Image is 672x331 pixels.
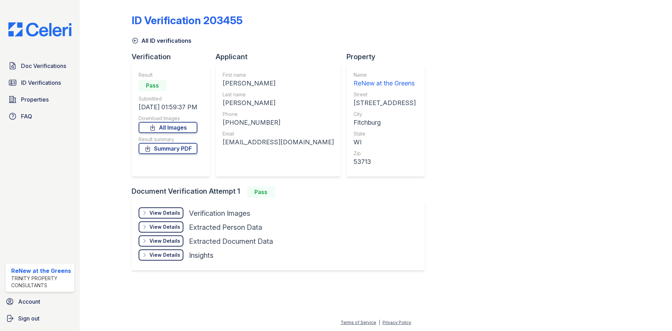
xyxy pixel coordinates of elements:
[21,78,61,87] span: ID Verifications
[139,71,197,78] div: Result
[353,98,416,108] div: [STREET_ADDRESS]
[223,137,334,147] div: [EMAIL_ADDRESS][DOMAIN_NAME]
[6,76,74,90] a: ID Verifications
[139,95,197,102] div: Submitted
[21,62,66,70] span: Doc Verifications
[353,91,416,98] div: Street
[132,52,216,62] div: Verification
[189,236,273,246] div: Extracted Document Data
[11,267,71,275] div: ReNew at the Greens
[3,311,77,325] a: Sign out
[223,91,334,98] div: Last name
[11,275,71,289] div: Trinity Property Consultants
[6,59,74,73] a: Doc Verifications
[223,78,334,88] div: [PERSON_NAME]
[18,314,40,323] span: Sign out
[21,95,49,104] span: Properties
[18,297,40,306] span: Account
[149,237,180,244] div: View Details
[223,111,334,118] div: Phone
[346,52,430,62] div: Property
[6,92,74,106] a: Properties
[353,71,416,78] div: Name
[132,14,243,27] div: ID Verification 203455
[223,130,334,137] div: Email
[139,102,197,112] div: [DATE] 01:59:37 PM
[353,137,416,147] div: WI
[139,143,197,154] a: Summary PDF
[379,320,380,325] div: |
[132,186,430,198] div: Document Verification Attempt 1
[383,320,411,325] a: Privacy Policy
[149,223,180,230] div: View Details
[353,130,416,137] div: State
[139,122,197,133] a: All Images
[353,157,416,167] div: 53713
[149,251,180,258] div: View Details
[353,150,416,157] div: Zip
[216,52,346,62] div: Applicant
[6,109,74,123] a: FAQ
[353,71,416,88] a: Name ReNew at the Greens
[3,22,77,36] img: CE_Logo_Blue-a8612792a0a2168367f1c8372b55b34899dd931a85d93a1a3d3e32e68fde9ad4.png
[189,250,213,260] div: Insights
[223,98,334,108] div: [PERSON_NAME]
[139,115,197,122] div: Download Images
[223,71,334,78] div: First name
[189,208,250,218] div: Verification Images
[149,209,180,216] div: View Details
[247,186,275,198] div: Pass
[21,112,32,120] span: FAQ
[353,118,416,127] div: Fitchburg
[353,111,416,118] div: City
[189,222,262,232] div: Extracted Person Data
[139,80,167,91] div: Pass
[132,36,191,45] a: All ID verifications
[139,136,197,143] div: Result summary
[353,78,416,88] div: ReNew at the Greens
[223,118,334,127] div: [PHONE_NUMBER]
[341,320,376,325] a: Terms of Service
[3,295,77,309] a: Account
